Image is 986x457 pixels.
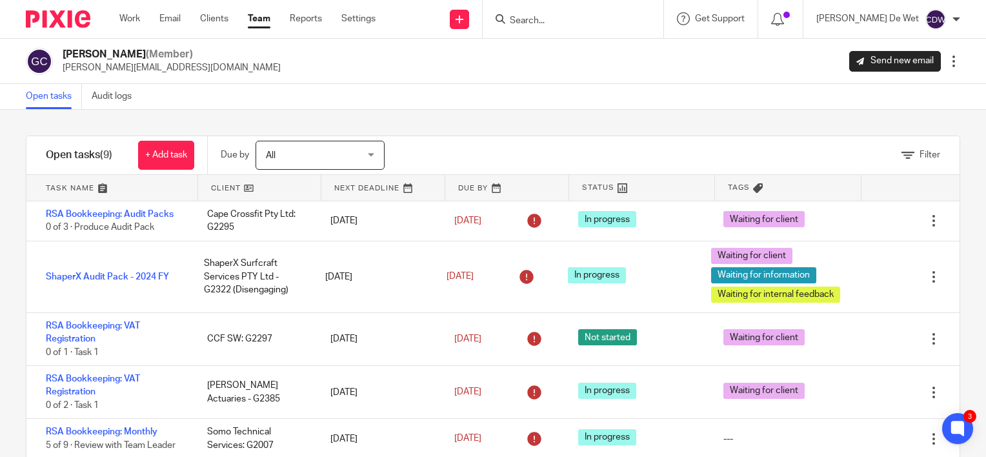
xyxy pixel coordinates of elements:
[341,12,376,25] a: Settings
[46,374,140,396] a: RSA Bookkeeping: VAT Registration
[266,151,276,160] span: All
[46,427,157,436] a: RSA Bookkeeping: Monthly
[317,326,441,352] div: [DATE]
[578,383,636,399] span: In progress
[26,10,90,28] img: Pixie
[159,12,181,25] a: Email
[119,12,140,25] a: Work
[925,9,946,30] img: svg%3E
[723,383,805,399] span: Waiting for client
[454,388,481,397] span: [DATE]
[194,372,318,412] div: [PERSON_NAME] Actuaries - G2385
[100,150,112,160] span: (9)
[46,272,169,281] a: ShaperX Audit Pack - 2024 FY
[711,248,792,264] span: Waiting for client
[46,401,99,410] span: 0 of 2 · Task 1
[454,434,481,443] span: [DATE]
[146,49,193,59] span: (Member)
[317,208,441,234] div: [DATE]
[46,348,99,357] span: 0 of 1 · Task 1
[317,426,441,452] div: [DATE]
[578,329,637,345] span: Not started
[723,211,805,227] span: Waiting for client
[194,201,318,241] div: Cape Crossfit Pty Ltd: G2295
[454,216,481,225] span: [DATE]
[447,272,474,281] span: [DATE]
[317,380,441,405] div: [DATE]
[46,441,176,450] span: 5 of 9 · Review with Team Leader
[695,14,745,23] span: Get Support
[963,410,976,423] div: 3
[138,141,194,170] a: + Add task
[849,51,941,72] a: Send new email
[723,329,805,345] span: Waiting for client
[578,429,636,445] span: In progress
[508,15,625,27] input: Search
[816,12,919,25] p: [PERSON_NAME] De Wet
[200,12,228,25] a: Clients
[578,211,636,227] span: In progress
[711,287,840,303] span: Waiting for internal feedback
[312,264,434,290] div: [DATE]
[221,148,249,161] p: Due by
[568,267,626,283] span: In progress
[26,48,53,75] img: svg%3E
[92,84,141,109] a: Audit logs
[723,432,733,445] div: ---
[582,182,614,193] span: Status
[290,12,322,25] a: Reports
[46,321,140,343] a: RSA Bookkeeping: VAT Registration
[191,250,312,303] div: ShaperX Surfcraft Services PTY Ltd - G2322 (Disengaging)
[711,267,816,283] span: Waiting for information
[920,150,940,159] span: Filter
[46,223,154,232] span: 0 of 3 · Produce Audit Pack
[26,84,82,109] a: Open tasks
[63,61,281,74] p: [PERSON_NAME][EMAIL_ADDRESS][DOMAIN_NAME]
[728,182,750,193] span: Tags
[248,12,270,25] a: Team
[63,48,281,61] h2: [PERSON_NAME]
[194,326,318,352] div: CCF SW: G2297
[46,148,112,162] h1: Open tasks
[454,334,481,343] span: [DATE]
[46,210,174,219] a: RSA Bookkeeping: Audit Packs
